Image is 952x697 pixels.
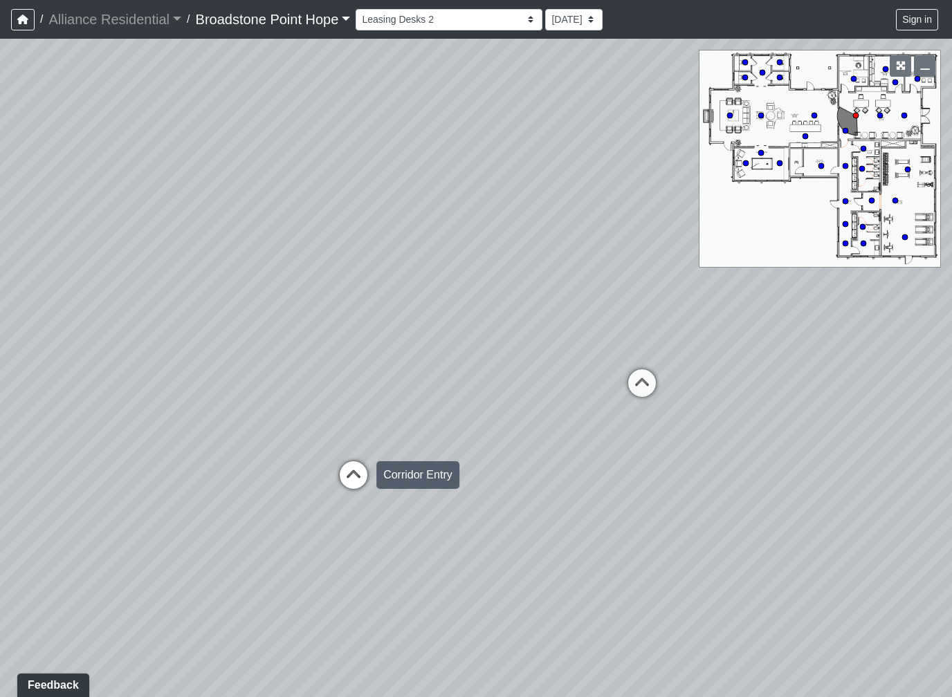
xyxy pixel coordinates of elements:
[376,461,459,489] div: Corridor Entry
[10,669,96,697] iframe: Ybug feedback widget
[35,6,48,33] span: /
[181,6,195,33] span: /
[896,9,938,30] button: Sign in
[196,6,351,33] a: Broadstone Point Hope
[48,6,181,33] a: Alliance Residential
